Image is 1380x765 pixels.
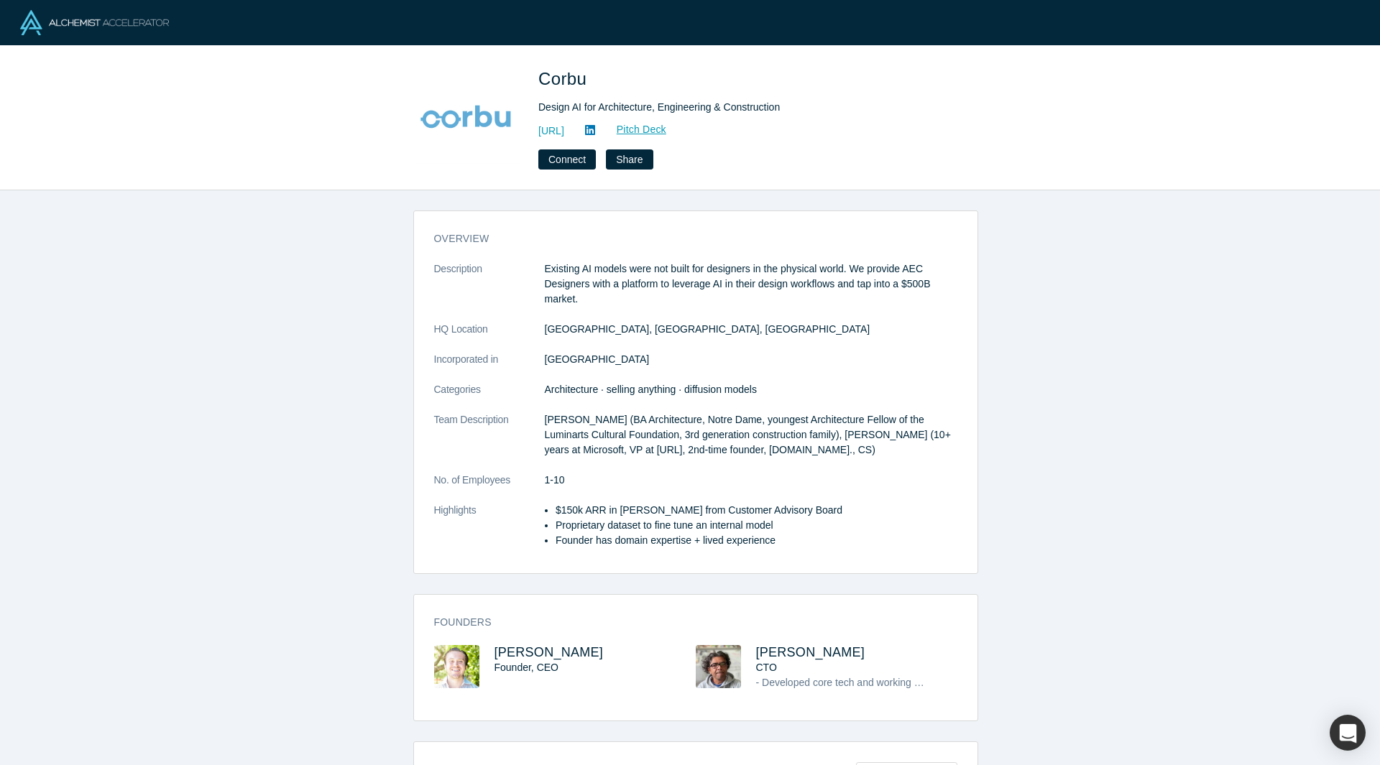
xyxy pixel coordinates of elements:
dt: Team Description [434,412,545,473]
dd: [GEOGRAPHIC_DATA], [GEOGRAPHIC_DATA], [GEOGRAPHIC_DATA] [545,322,957,337]
img: Avkash Chauhan's Profile Image [696,645,741,688]
span: Architecture · selling anything · diffusion models [545,384,757,395]
dt: Incorporated in [434,352,545,382]
span: Founder, CEO [494,662,559,673]
dt: No. of Employees [434,473,545,503]
a: [URL] [538,124,564,139]
h3: Founders [434,615,937,630]
span: Corbu [538,69,592,88]
dd: [GEOGRAPHIC_DATA] [545,352,957,367]
div: Design AI for Architecture, Engineering & Construction [538,100,941,115]
img: Taylor Schmidt's Profile Image [434,645,479,688]
a: [PERSON_NAME] [756,645,865,659]
li: Founder has domain expertise + lived experience [556,533,957,548]
a: [PERSON_NAME] [494,645,604,659]
dt: Categories [434,382,545,412]
img: Alchemist Logo [20,10,169,35]
li: $150k ARR in [PERSON_NAME] from Customer Advisory Board [556,503,957,518]
dt: Description [434,261,545,322]
li: Proprietary dataset to fine tune an internal model [556,518,957,533]
span: CTO [756,662,777,673]
span: - Developed core tech and working Gen AI platform [756,677,985,688]
h3: overview [434,231,937,246]
p: Existing AI models were not built for designers in the physical world. We provide AEC Designers w... [545,261,957,307]
dt: HQ Location [434,322,545,352]
button: Share [606,149,653,170]
dd: 1-10 [545,473,957,488]
a: Pitch Deck [601,121,667,138]
img: Corbu's Logo [418,66,518,167]
p: [PERSON_NAME] (BA Architecture, Notre Dame, youngest Architecture Fellow of the Luminarts Cultura... [545,412,957,458]
button: Connect [538,149,596,170]
dt: Highlights [434,503,545,563]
